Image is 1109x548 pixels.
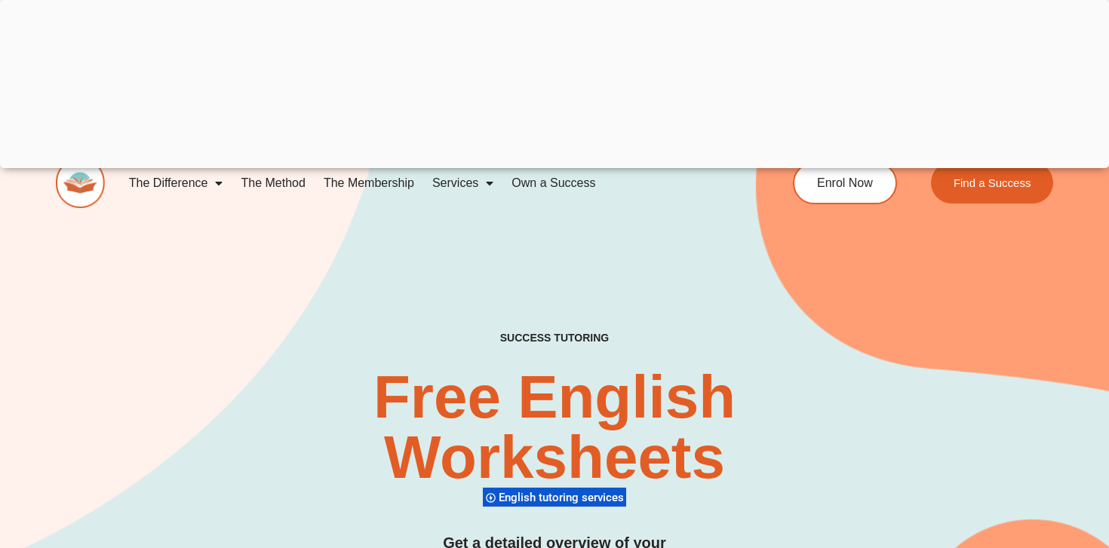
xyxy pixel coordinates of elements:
a: The Method [232,166,314,201]
span: English tutoring services [499,491,628,504]
span: Find a Success [954,177,1031,188]
iframe: Chat Widget [850,378,1109,548]
h2: Free English Worksheets​ [225,367,883,488]
span: Enrol Now [817,177,873,189]
h4: SUCCESS TUTORING​ [407,332,702,344]
div: English tutoring services [483,487,626,507]
a: Enrol Now [793,162,897,204]
a: Find a Success [931,162,1054,204]
nav: Menu [120,166,736,201]
a: Services [423,166,502,201]
a: The Membership [315,166,423,201]
a: The Difference [120,166,232,201]
a: Own a Success [502,166,604,201]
